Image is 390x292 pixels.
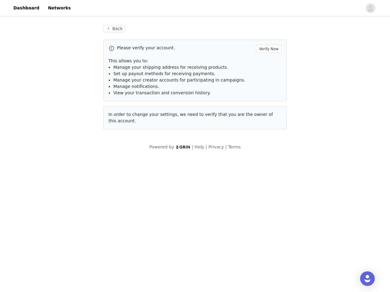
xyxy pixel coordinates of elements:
[225,144,227,149] span: |
[206,144,207,149] span: |
[208,144,224,149] a: Privacy
[149,144,174,149] span: Powered by
[367,3,373,13] div: avatar
[228,144,240,149] a: Terms
[117,45,253,51] p: Please verify your account.
[113,84,159,89] span: Manage notifications.
[360,271,375,286] div: Open Intercom Messenger
[195,144,204,149] a: Help
[113,65,228,70] span: Manage your shipping address for receiving products.
[10,1,43,15] a: Dashboard
[175,145,191,149] img: logo
[113,90,211,95] span: View your transaction and conversion history.
[103,25,125,32] button: Back
[113,71,215,76] span: Set up payout methods for receiving payments.
[108,112,273,123] span: In order to change your settings, we need to verify that you are the owner of this account.
[113,78,245,82] span: Manage your creator accounts for participating in campaigns.
[192,144,193,149] span: |
[108,58,282,64] p: This allows you to:
[44,1,74,15] a: Networks
[256,45,282,53] button: Verify Now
